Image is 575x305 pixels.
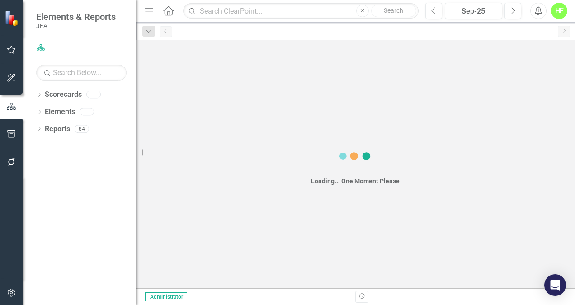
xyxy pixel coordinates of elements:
div: 84 [75,125,89,133]
input: Search ClearPoint... [183,3,419,19]
small: JEA [36,22,116,29]
img: ClearPoint Strategy [5,10,20,26]
span: Search [384,7,403,14]
span: Administrator [145,292,187,301]
a: Reports [45,124,70,134]
button: Search [371,5,416,17]
button: Sep-25 [445,3,502,19]
div: Loading... One Moment Please [311,176,400,186]
div: Open Intercom Messenger [544,274,566,296]
a: Elements [45,107,75,117]
input: Search Below... [36,65,127,81]
div: Sep-25 [448,6,499,17]
a: Scorecards [45,90,82,100]
span: Elements & Reports [36,11,116,22]
button: HF [551,3,567,19]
